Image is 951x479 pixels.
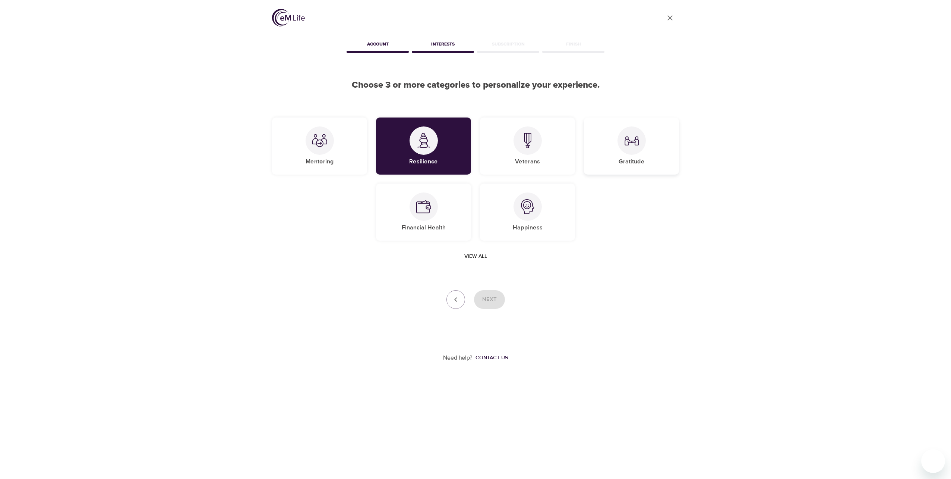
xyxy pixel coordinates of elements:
div: MentoringMentoring [272,118,367,175]
img: Happiness [520,199,535,214]
img: Resilience [416,133,431,148]
div: Contact us [475,354,508,361]
img: Gratitude [624,133,639,148]
a: close [661,9,679,27]
div: VeteransVeterans [480,118,575,175]
div: ResilienceResilience [376,118,471,175]
img: Veterans [520,133,535,148]
h5: Gratitude [619,158,645,166]
h5: Mentoring [306,158,334,166]
h2: Choose 3 or more categories to personalize your experience. [272,80,679,91]
h5: Veterans [515,158,540,166]
span: View all [464,252,487,261]
img: Financial Health [416,199,431,214]
img: Mentoring [312,133,327,148]
h5: Happiness [513,224,543,232]
div: GratitudeGratitude [584,118,679,175]
button: View all [461,250,490,263]
iframe: Button to launch messaging window [921,449,945,473]
div: Financial HealthFinancial Health [376,184,471,241]
img: logo [272,9,305,26]
h5: Financial Health [402,224,446,232]
a: Contact us [473,354,508,361]
h5: Resilience [409,158,438,166]
p: Need help? [443,354,473,362]
div: HappinessHappiness [480,184,575,241]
